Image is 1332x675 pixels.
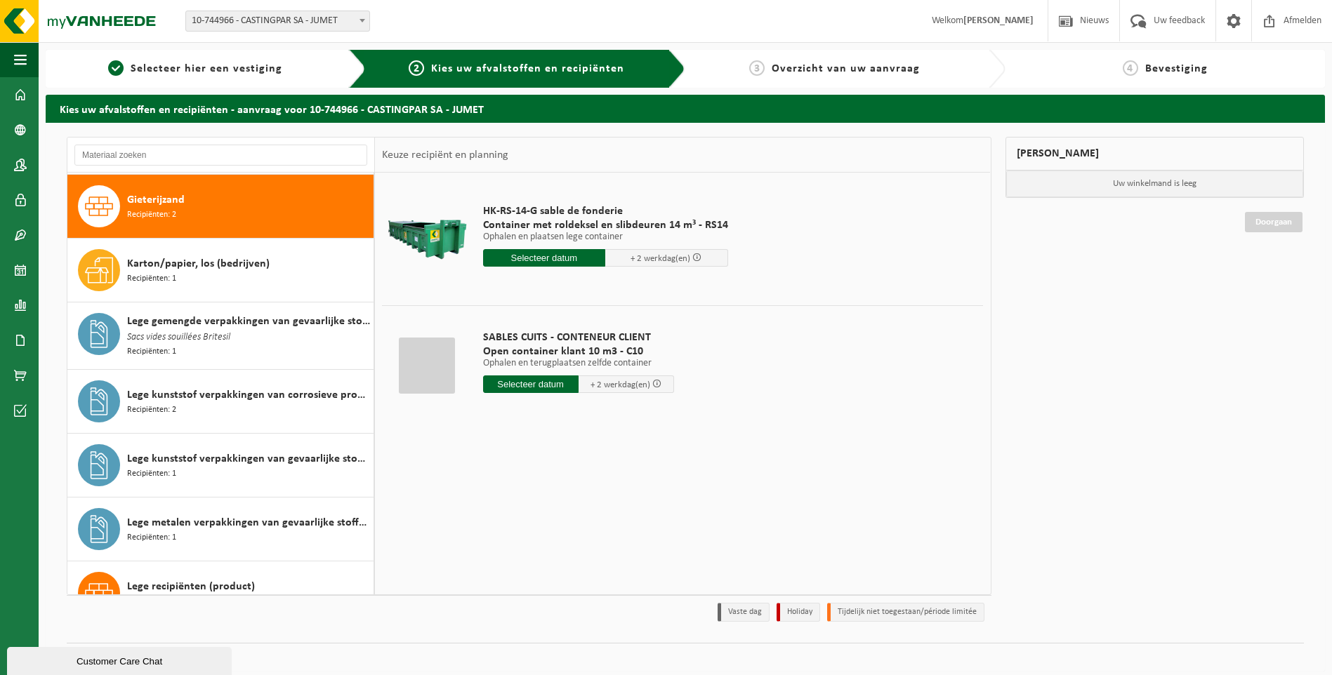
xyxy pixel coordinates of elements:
[409,60,424,76] span: 2
[483,232,728,242] p: Ophalen en plaatsen lege container
[1005,137,1305,171] div: [PERSON_NAME]
[1245,212,1303,232] a: Doorgaan
[127,531,176,544] span: Recipiënten: 1
[67,561,374,625] button: Lege recipiënten (product) Recipiënten: 1
[67,302,374,370] button: Lege gemengde verpakkingen van gevaarlijke stoffen Sacs vides souillées Britesil Recipiënten: 1
[108,60,124,76] span: 1
[7,644,235,675] iframe: chat widget
[483,359,674,368] p: Ophalen en terugplaatsen zelfde container
[483,204,728,218] span: HK-RS-14-G sable de fonderie
[127,345,176,359] span: Recipiënten: 1
[127,387,370,403] span: Lege kunststof verpakkingen van corrosieve producten
[186,11,369,31] span: 10-744966 - CASTINGPAR SA - JUMET
[127,514,370,531] span: Lege metalen verpakkingen van gevaarlijke stoffen
[1006,171,1304,197] p: Uw winkelmand is leeg
[431,63,624,74] span: Kies uw afvalstoffen en recipiënten
[483,330,674,345] span: SABLES CUITS - CONTENEUR CLIENT
[127,578,255,595] span: Lege recipiënten (product)
[127,450,370,467] span: Lege kunststof verpakkingen van gevaarlijke stoffen
[67,434,374,497] button: Lege kunststof verpakkingen van gevaarlijke stoffen Recipiënten: 1
[483,218,728,232] span: Container met roldeksel en slibdeuren 14 m³ - RS14
[483,249,606,267] input: Selecteer datum
[53,60,338,77] a: 1Selecteer hier een vestiging
[67,239,374,302] button: Karton/papier, los (bedrijven) Recipiënten: 1
[46,95,1325,122] h2: Kies uw afvalstoffen en recipiënten - aanvraag voor 10-744966 - CASTINGPAR SA - JUMET
[127,255,270,272] span: Karton/papier, los (bedrijven)
[67,370,374,434] button: Lege kunststof verpakkingen van corrosieve producten Recipiënten: 2
[483,345,674,359] span: Open container klant 10 m3 - C10
[827,603,984,622] li: Tijdelijk niet toegestaan/période limitée
[127,403,176,417] span: Recipiënten: 2
[772,63,920,74] span: Overzicht van uw aanvraag
[749,60,765,76] span: 3
[74,145,367,166] input: Materiaal zoeken
[591,380,650,389] span: + 2 werkdag(en)
[1145,63,1208,74] span: Bevestiging
[375,138,515,173] div: Keuze recipiënt en planning
[127,208,176,222] span: Recipiënten: 2
[963,15,1034,26] strong: [PERSON_NAME]
[127,313,370,330] span: Lege gemengde verpakkingen van gevaarlijke stoffen
[718,603,770,622] li: Vaste dag
[67,497,374,561] button: Lege metalen verpakkingen van gevaarlijke stoffen Recipiënten: 1
[127,192,185,208] span: Gieterijzand
[131,63,282,74] span: Selecteer hier een vestiging
[1123,60,1138,76] span: 4
[127,330,230,345] span: Sacs vides souillées Britesil
[777,603,820,622] li: Holiday
[67,175,374,239] button: Gieterijzand Recipiënten: 2
[631,254,690,263] span: + 2 werkdag(en)
[127,467,176,481] span: Recipiënten: 1
[185,11,370,32] span: 10-744966 - CASTINGPAR SA - JUMET
[127,272,176,286] span: Recipiënten: 1
[483,375,579,393] input: Selecteer datum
